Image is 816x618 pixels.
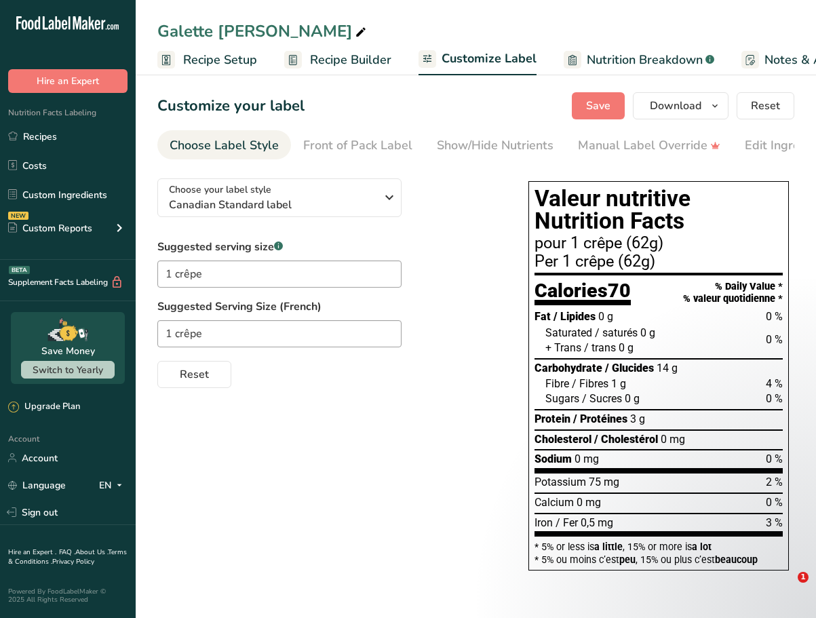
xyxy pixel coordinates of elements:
[157,45,257,75] a: Recipe Setup
[589,476,619,488] span: 75 mg
[75,547,108,557] a: About Us .
[52,557,94,566] a: Privacy Policy
[766,377,783,390] span: 4 %
[8,474,66,497] a: Language
[766,333,783,346] span: 0 %
[608,279,631,302] span: 70
[9,266,30,274] div: BETA
[587,51,703,69] span: Nutrition Breakdown
[640,326,655,339] span: 0 g
[661,433,685,446] span: 0 mg
[545,392,579,405] span: Sugars
[442,50,537,68] span: Customize Label
[657,362,678,374] span: 14 g
[594,433,658,446] span: / Cholestérol
[8,587,128,604] div: Powered By FoodLabelMaker © 2025 All Rights Reserved
[595,326,638,339] span: / saturés
[535,310,551,323] span: Fat
[535,281,631,306] div: Calories
[535,412,570,425] span: Protein
[8,221,92,235] div: Custom Reports
[683,281,783,305] div: % Daily Value * % valeur quotidienne *
[573,412,627,425] span: / Protéines
[633,92,728,119] button: Download
[535,476,586,488] span: Potassium
[33,364,103,376] span: Switch to Yearly
[535,537,783,564] section: * 5% or less is , 15% or more is
[564,45,714,75] a: Nutrition Breakdown
[41,344,95,358] div: Save Money
[157,239,402,255] label: Suggested serving size
[8,547,127,566] a: Terms & Conditions .
[183,51,257,69] span: Recipe Setup
[766,392,783,405] span: 0 %
[303,136,412,155] div: Front of Pack Label
[619,341,634,354] span: 0 g
[157,298,501,315] label: Suggested Serving Size (French)
[8,547,56,557] a: Hire an Expert .
[535,496,574,509] span: Calcium
[419,43,537,76] a: Customize Label
[578,136,720,155] div: Manual Label Override
[611,377,626,390] span: 1 g
[157,19,369,43] div: Galette [PERSON_NAME]
[59,547,75,557] a: FAQ .
[535,452,572,465] span: Sodium
[598,310,613,323] span: 0 g
[766,476,783,488] span: 2 %
[545,326,592,339] span: Saturated
[770,572,802,604] iframe: Intercom live chat
[625,392,640,405] span: 0 g
[8,400,80,414] div: Upgrade Plan
[535,362,602,374] span: Carbohydrate
[8,212,28,220] div: NEW
[553,310,596,323] span: / Lipides
[284,45,391,75] a: Recipe Builder
[751,98,780,114] span: Reset
[572,92,625,119] button: Save
[157,95,305,117] h1: Customize your label
[650,98,701,114] span: Download
[157,178,402,217] button: Choose your label style Canadian Standard label
[605,362,654,374] span: / Glucides
[99,477,128,493] div: EN
[535,433,591,446] span: Cholesterol
[575,452,599,465] span: 0 mg
[572,377,608,390] span: / Fibres
[798,572,809,583] span: 1
[21,361,115,379] button: Switch to Yearly
[582,392,622,405] span: / Sucres
[535,254,783,270] div: Per 1 crêpe (62g)
[584,341,616,354] span: / trans
[8,69,128,93] button: Hire an Expert
[535,516,553,529] span: Iron
[180,366,209,383] span: Reset
[737,92,794,119] button: Reset
[545,377,569,390] span: Fibre
[586,98,610,114] span: Save
[157,361,231,388] button: Reset
[169,182,271,197] span: Choose your label style
[437,136,553,155] div: Show/Hide Nutrients
[766,452,783,465] span: 0 %
[535,555,783,564] div: * 5% ou moins c’est , 15% ou plus c’est
[169,197,376,213] span: Canadian Standard label
[535,235,783,252] div: pour 1 crêpe (62g)
[535,187,783,233] h1: Valeur nutritive Nutrition Facts
[170,136,279,155] div: Choose Label Style
[545,341,581,354] span: + Trans
[766,310,783,323] span: 0 %
[310,51,391,69] span: Recipe Builder
[630,412,645,425] span: 3 g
